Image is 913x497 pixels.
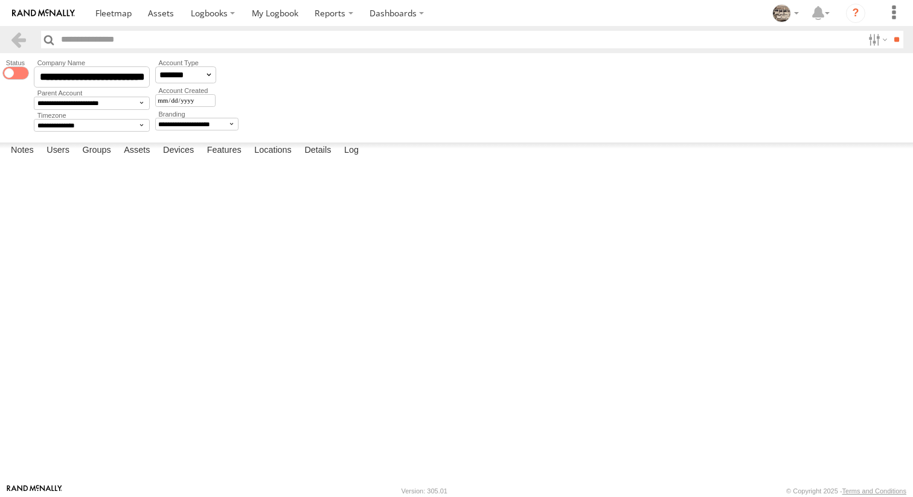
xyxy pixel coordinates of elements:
img: rand-logo.svg [12,9,75,18]
label: Company Name [34,59,150,66]
label: Groups [76,143,117,159]
label: Assets [118,143,156,159]
label: Status [2,59,28,66]
div: © Copyright 2025 - [786,487,906,495]
label: Account Type [155,59,216,66]
i: ? [846,4,865,23]
div: Vlad h [768,4,803,22]
a: Visit our Website [7,485,62,497]
label: Devices [157,143,200,159]
label: Details [298,143,337,159]
div: Version: 305.01 [402,487,447,495]
label: Account Created [155,87,216,94]
label: Timezone [34,112,150,119]
label: Features [201,143,248,159]
label: Log [338,143,365,159]
a: Terms and Conditions [842,487,906,495]
label: Parent Account [34,89,150,97]
label: Search Filter Options [863,31,889,48]
a: Back to previous Page [10,31,27,48]
label: Branding [155,111,239,118]
label: Notes [5,143,40,159]
label: Users [40,143,75,159]
span: Enable/Disable Status [2,66,28,80]
label: Locations [248,143,298,159]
